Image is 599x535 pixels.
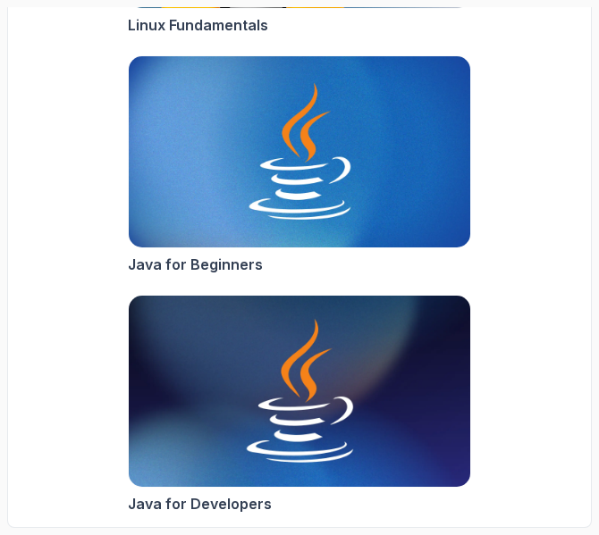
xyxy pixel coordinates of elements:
[129,56,470,247] img: Java for Beginners card
[128,295,471,514] a: Java for Developers cardJava for Developers
[128,14,268,36] h2: Linux Fundamentals
[128,493,272,514] h2: Java for Developers
[128,254,263,275] h2: Java for Beginners
[128,55,471,275] a: Java for Beginners cardJava for Beginners
[120,291,478,492] img: Java for Developers card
